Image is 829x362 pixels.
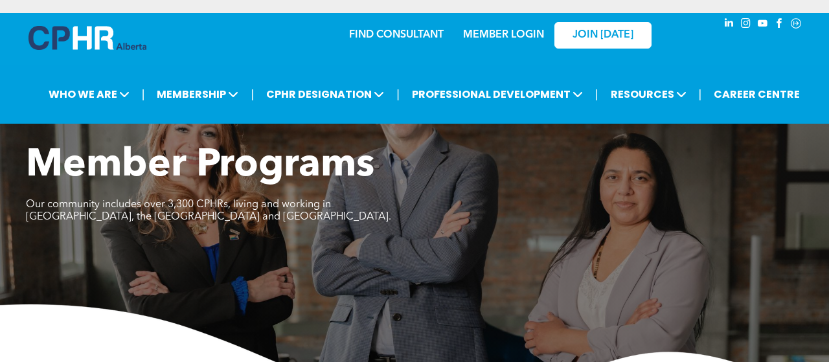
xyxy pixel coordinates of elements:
[262,82,388,106] span: CPHR DESIGNATION
[772,16,786,34] a: facebook
[26,146,374,185] span: Member Programs
[396,81,400,107] li: |
[573,29,633,41] span: JOIN [DATE]
[26,199,391,222] span: Our community includes over 3,300 CPHRs, living and working in [GEOGRAPHIC_DATA], the [GEOGRAPHIC...
[595,81,598,107] li: |
[721,16,736,34] a: linkedin
[554,22,652,49] a: JOIN [DATE]
[463,30,544,40] a: MEMBER LOGIN
[710,82,804,106] a: CAREER CENTRE
[755,16,769,34] a: youtube
[408,82,587,106] span: PROFESSIONAL DEVELOPMENT
[607,82,690,106] span: RESOURCES
[142,81,145,107] li: |
[699,81,702,107] li: |
[251,81,254,107] li: |
[738,16,753,34] a: instagram
[153,82,242,106] span: MEMBERSHIP
[349,30,444,40] a: FIND CONSULTANT
[45,82,133,106] span: WHO WE ARE
[789,16,803,34] a: Social network
[28,26,146,50] img: A blue and white logo for cp alberta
